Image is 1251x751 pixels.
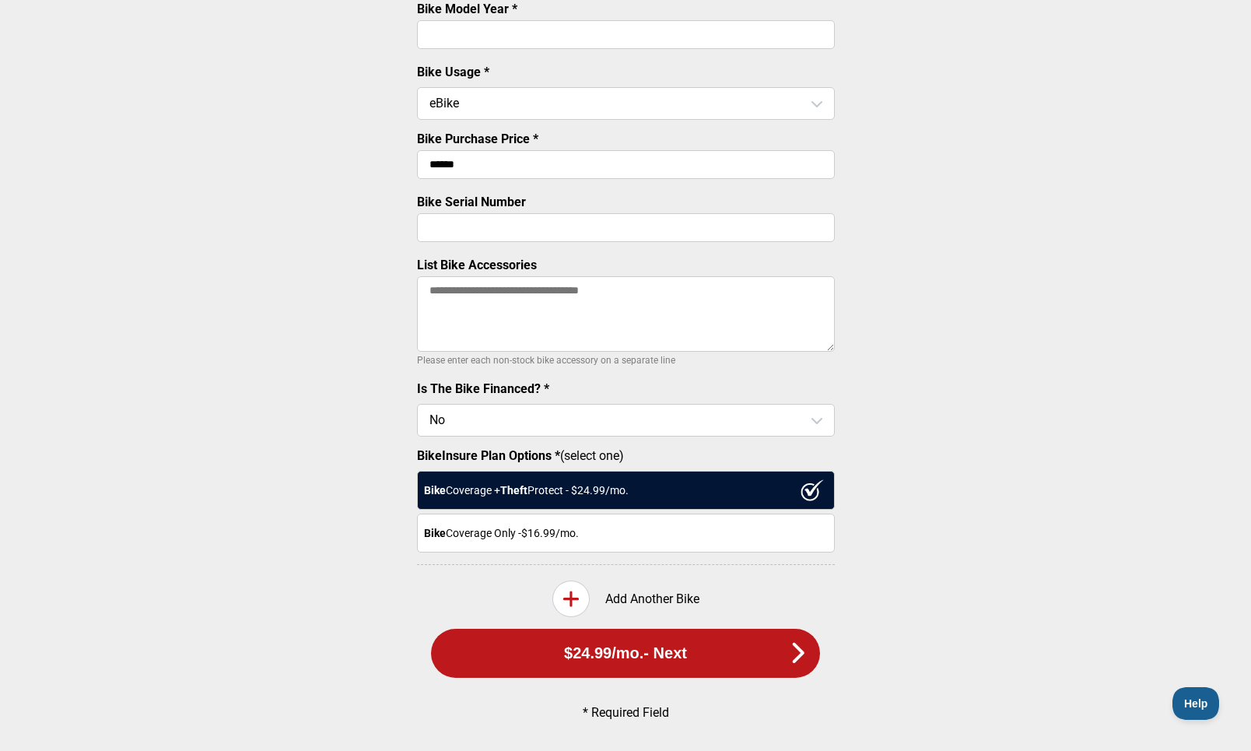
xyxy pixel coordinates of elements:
div: Coverage Only - $16.99 /mo. [417,514,835,553]
div: Add Another Bike [417,581,835,617]
span: /mo. [611,644,643,662]
strong: BikeInsure Plan Options * [417,448,560,463]
strong: Bike [424,484,446,497]
label: List Bike Accessories [417,258,537,272]
strong: Bike [424,527,446,539]
label: Bike Serial Number [417,195,526,209]
img: ux1sgP1Haf775SAghJI38DyDlYP+32lKFAAAAAElFTkSuQmCC [801,479,824,501]
label: Is The Bike Financed? * [417,381,549,396]
strong: Theft [500,484,527,497]
button: $24.99/mo.- Next [431,629,820,678]
p: * Required Field [443,705,808,720]
label: Bike Usage * [417,65,489,79]
p: Please enter each non-stock bike accessory on a separate line [417,351,835,370]
div: Coverage + Protect - $ 24.99 /mo. [417,471,835,510]
label: Bike Purchase Price * [417,132,538,146]
label: Bike Model Year * [417,2,517,16]
label: (select one) [417,448,835,463]
iframe: Toggle Customer Support [1172,687,1220,720]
